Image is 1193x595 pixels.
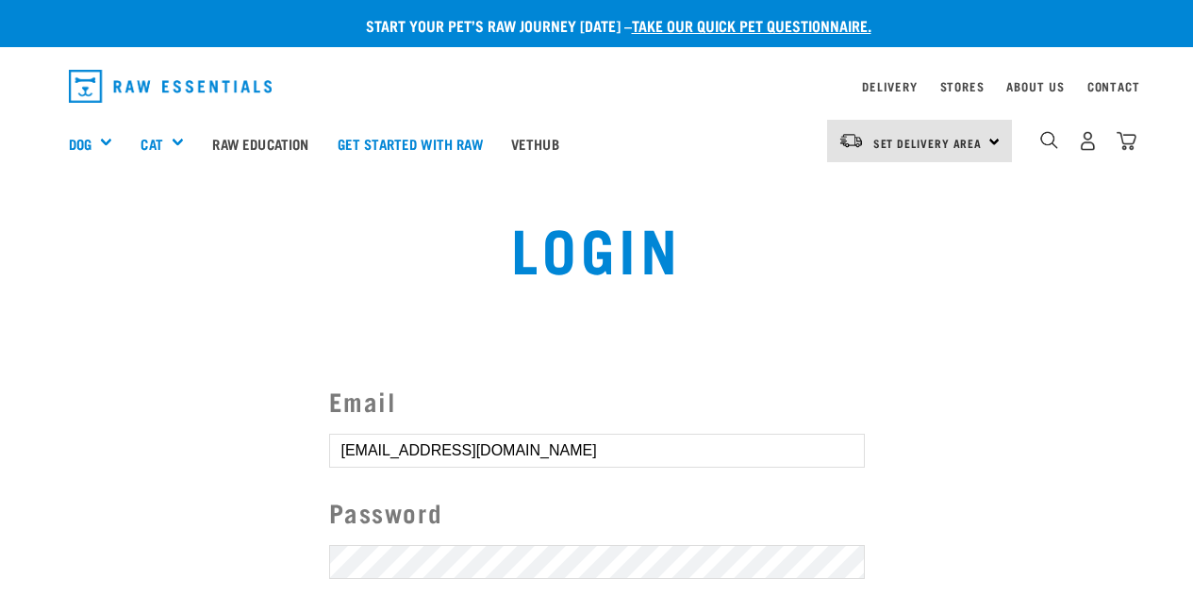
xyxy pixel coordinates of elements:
label: Email [329,382,865,421]
a: Delivery [862,83,917,90]
a: Vethub [497,106,573,181]
a: Stores [940,83,985,90]
img: home-icon@2x.png [1117,131,1136,151]
span: Set Delivery Area [873,140,983,146]
label: Password [329,493,865,532]
a: Raw Education [198,106,323,181]
img: van-moving.png [838,132,864,149]
img: Raw Essentials Logo [69,70,273,103]
a: About Us [1006,83,1064,90]
a: Get started with Raw [323,106,497,181]
h1: Login [233,213,960,281]
a: Contact [1087,83,1140,90]
a: take our quick pet questionnaire. [632,21,871,29]
a: Dog [69,133,91,155]
img: user.png [1078,131,1098,151]
a: Cat [141,133,162,155]
img: home-icon-1@2x.png [1040,131,1058,149]
nav: dropdown navigation [54,62,1140,110]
